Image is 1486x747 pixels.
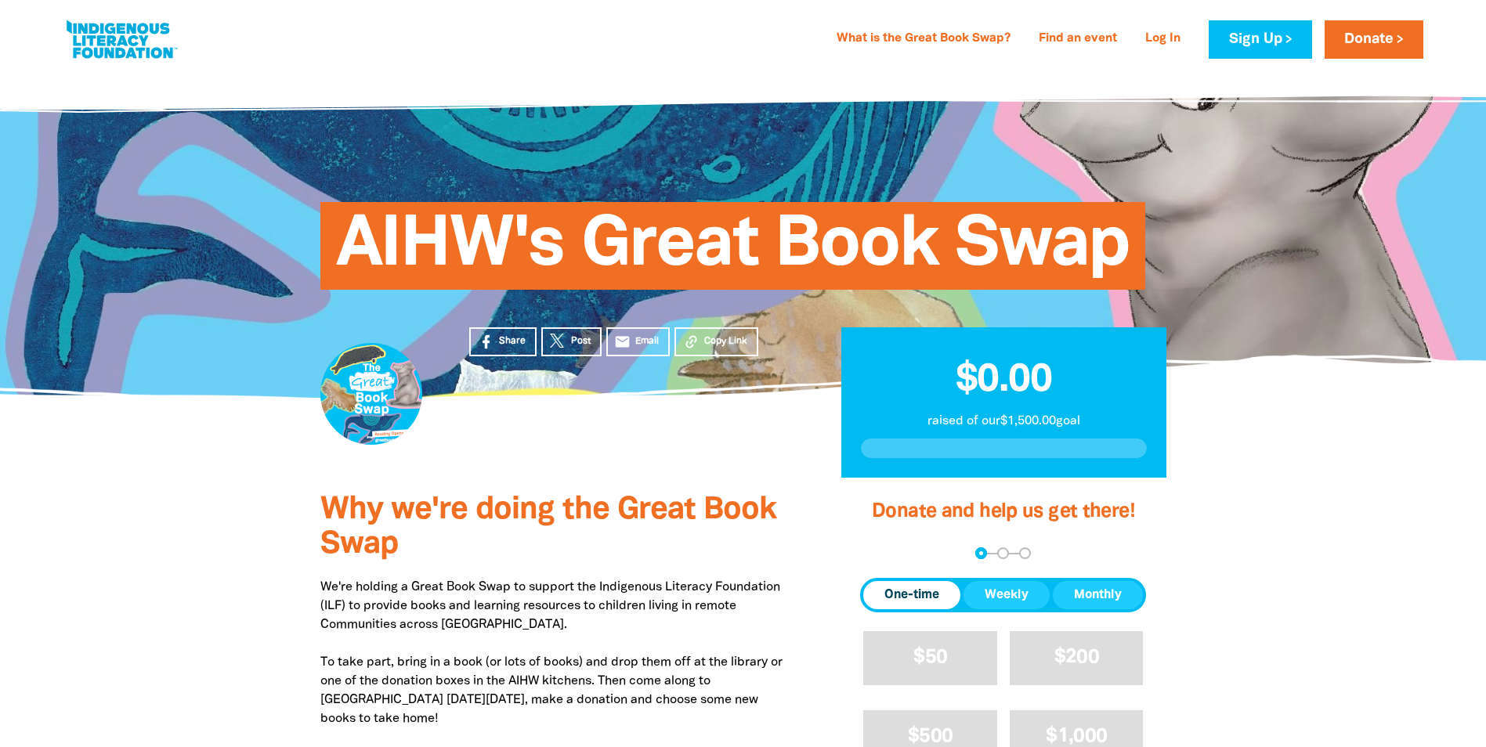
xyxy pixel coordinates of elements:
button: Weekly [964,581,1050,609]
span: AIHW's Great Book Swap [336,214,1130,290]
span: $500 [908,727,953,745]
button: Copy Link [674,327,758,356]
span: Copy Link [704,334,747,348]
a: Sign Up [1209,20,1311,59]
button: Monthly [1053,581,1143,609]
div: Donation frequency [860,578,1146,612]
button: Navigate to step 3 of 3 to enter your payment details [1019,547,1031,559]
button: $50 [863,631,997,685]
p: raised of our $1,500.00 goal [861,412,1147,431]
button: Navigate to step 1 of 3 to enter your donation amount [975,547,987,559]
span: Monthly [1074,586,1122,604]
span: Weekly [985,586,1029,604]
span: Email [635,334,659,348]
span: Share [499,334,526,348]
span: $200 [1054,648,1099,666]
span: $1,000 [1046,727,1107,745]
span: $0.00 [956,363,1052,399]
a: Post [541,327,602,356]
span: One-time [884,586,939,604]
span: Post [571,334,591,348]
a: Find an event [1029,27,1126,52]
span: Why we're doing the Great Book Swap [320,496,776,559]
button: Navigate to step 2 of 3 to enter your details [997,547,1009,559]
i: email [614,334,631,350]
button: One-time [863,581,960,609]
a: Share [469,327,537,356]
a: emailEmail [606,327,671,356]
a: What is the Great Book Swap? [827,27,1020,52]
span: Donate and help us get there! [872,503,1135,521]
a: Donate [1325,20,1423,59]
span: $50 [913,648,947,666]
button: $200 [1010,631,1144,685]
a: Log In [1136,27,1190,52]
